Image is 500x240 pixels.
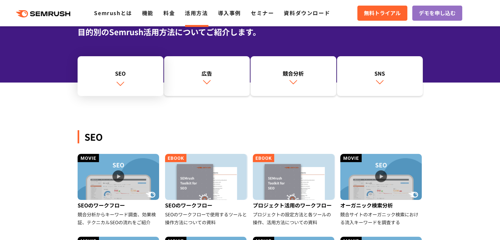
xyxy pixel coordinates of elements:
[284,9,330,17] a: 資料ダウンロード
[163,9,175,17] a: 料金
[340,210,423,226] div: 競合サイトのオーガニック検索における流入キーワードを調査する
[78,210,160,226] div: 競合分析からキーワード調査、効果検証、テクニカルSEOの流れをご紹介
[340,154,423,226] a: オーガニック検索分析 競合サイトのオーガニック検索における流入キーワードを調査する
[78,200,160,210] div: SEOのワークフロー
[94,9,132,17] a: Semrushとは
[165,200,248,210] div: SEOのワークフロー
[164,56,250,96] a: 広告
[419,9,456,17] span: デモを申し込む
[253,210,335,226] div: プロジェクトの設定方法と各ツールの操作、活用方法についての資料
[167,69,247,77] div: 広告
[250,56,336,96] a: 競合分析
[165,210,248,226] div: SEOのワークフローで使用するツールと操作方法についての資料
[78,56,163,96] a: SEO
[364,9,401,17] span: 無料トライアル
[165,154,248,226] a: SEOのワークフロー SEOのワークフローで使用するツールと操作方法についての資料
[340,200,423,210] div: オーガニック検索分析
[218,9,241,17] a: 導入事例
[340,69,419,77] div: SNS
[254,69,333,77] div: 競合分析
[81,69,160,77] div: SEO
[78,130,423,143] div: SEO
[357,6,407,21] a: 無料トライアル
[253,154,335,226] a: プロジェクト活用のワークフロー プロジェクトの設定方法と各ツールの操作、活用方法についての資料
[142,9,154,17] a: 機能
[185,9,208,17] a: 活用方法
[251,9,274,17] a: セミナー
[78,154,160,226] a: SEOのワークフロー 競合分析からキーワード調査、効果検証、テクニカルSEOの流れをご紹介
[78,26,423,38] div: 目的別のSemrush活用方法についてご紹介します。
[337,56,423,96] a: SNS
[253,200,335,210] div: プロジェクト活用のワークフロー
[412,6,462,21] a: デモを申し込む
